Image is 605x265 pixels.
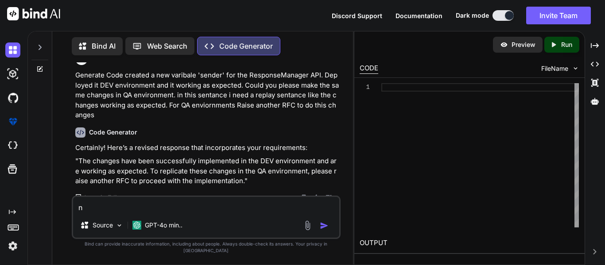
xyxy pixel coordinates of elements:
[75,156,339,186] p: "The changes have been successfully implemented in the DEV environment and are working as expecte...
[396,11,442,20] button: Documentation
[360,63,378,74] div: CODE
[132,221,141,230] img: GPT-4o mini
[512,40,535,49] p: Preview
[7,7,60,20] img: Bind AI
[5,114,20,129] img: premium
[354,233,585,253] h2: OUTPUT
[456,11,489,20] span: Dark mode
[572,65,579,72] img: chevron down
[93,221,113,230] p: Source
[5,138,20,153] img: cloudideIcon
[89,128,137,137] h6: Code Generator
[5,238,20,253] img: settings
[500,41,508,49] img: preview
[332,11,382,20] button: Discord Support
[72,241,341,254] p: Bind can provide inaccurate information, including about people. Always double-check its answers....
[92,41,116,51] p: Bind AI
[73,197,339,213] textarea: n
[541,64,568,73] span: FileName
[332,12,382,19] span: Discord Support
[147,41,187,51] p: Web Search
[5,90,20,105] img: githubDark
[300,194,307,201] img: copy
[325,194,332,201] img: dislike
[526,7,591,24] button: Invite Team
[219,41,273,51] p: Code Generator
[5,66,20,81] img: darkAi-studio
[320,221,329,230] img: icon
[561,40,572,49] p: Run
[302,220,313,230] img: attachment
[360,83,370,92] div: 1
[83,193,125,202] p: Open in Editor
[396,12,442,19] span: Documentation
[5,42,20,58] img: darkChat
[75,70,339,120] p: Generate Code created a new varibale 'sender' for the ResponseManager API. Deployed it DEV enviro...
[312,194,319,201] img: like
[116,222,123,229] img: Pick Models
[145,221,182,230] p: GPT-4o min..
[75,143,339,153] p: Certainly! Here’s a revised response that incorporates your requirements:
